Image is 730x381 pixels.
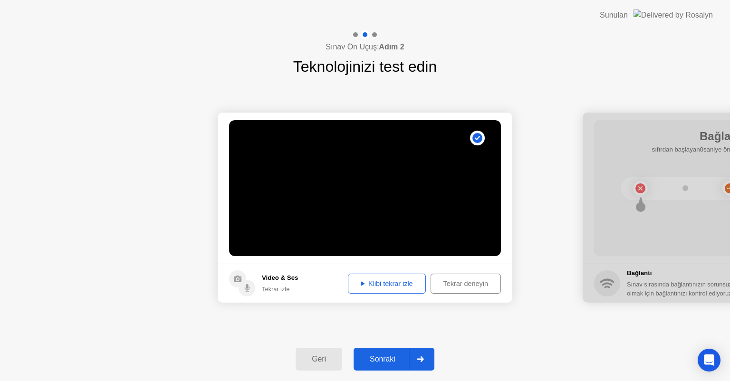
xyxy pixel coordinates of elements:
[634,10,713,20] img: Delivered by Rosalyn
[434,280,498,287] div: Tekrar deneyin
[356,355,409,363] div: Sonraki
[698,349,720,371] div: Open Intercom Messenger
[379,43,404,51] b: Adım 2
[354,348,434,371] button: Sonraki
[326,41,404,53] h4: Sınav Ön Uçuş:
[600,10,628,21] div: Sunulan
[262,285,298,294] div: Tekrar izle
[262,273,298,283] h5: Video & Ses
[348,274,426,294] button: Klibi tekrar izle
[431,274,501,294] button: Tekrar deneyin
[298,355,339,363] div: Geri
[351,280,423,287] div: Klibi tekrar izle
[293,55,437,78] h1: Teknolojinizi test edin
[296,348,342,371] button: Geri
